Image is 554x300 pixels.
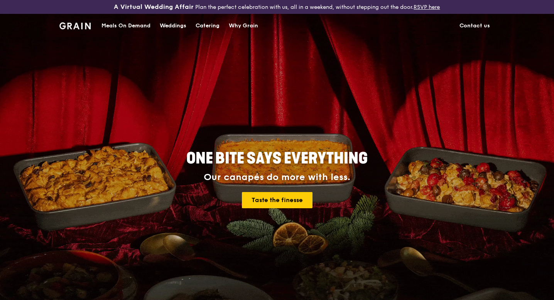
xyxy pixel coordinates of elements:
div: Catering [196,14,220,37]
div: Weddings [160,14,186,37]
div: Meals On Demand [101,14,150,37]
div: Our canapés do more with less. [138,172,416,183]
a: Catering [191,14,224,37]
a: Why Grain [224,14,263,37]
span: ONE BITE SAYS EVERYTHING [186,149,368,168]
div: Why Grain [229,14,258,37]
a: Weddings [155,14,191,37]
a: Contact us [455,14,495,37]
a: Taste the finesse [242,192,312,208]
div: Plan the perfect celebration with us, all in a weekend, without stepping out the door. [92,3,461,11]
a: RSVP here [414,4,440,10]
img: Grain [59,22,91,29]
h3: A Virtual Wedding Affair [114,3,194,11]
a: GrainGrain [59,13,91,37]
